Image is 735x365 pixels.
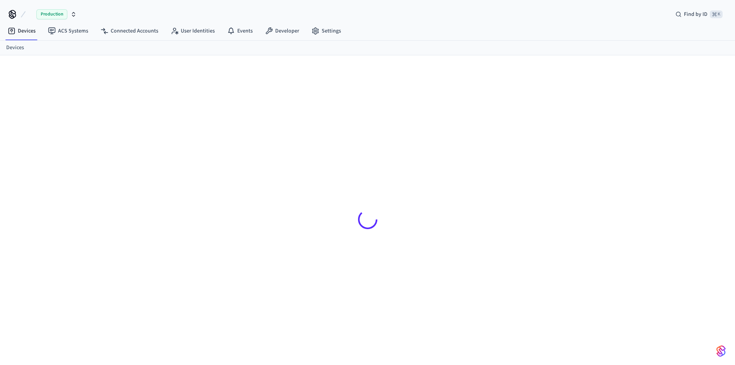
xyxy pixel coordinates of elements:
a: ACS Systems [42,24,94,38]
div: Find by ID⌘ K [669,7,729,21]
span: Find by ID [684,10,708,18]
a: Devices [6,44,24,52]
span: ⌘ K [710,10,723,18]
a: Developer [259,24,305,38]
a: Events [221,24,259,38]
a: User Identities [164,24,221,38]
a: Settings [305,24,347,38]
a: Devices [2,24,42,38]
a: Connected Accounts [94,24,164,38]
span: Production [36,9,67,19]
img: SeamLogoGradient.69752ec5.svg [716,345,726,357]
